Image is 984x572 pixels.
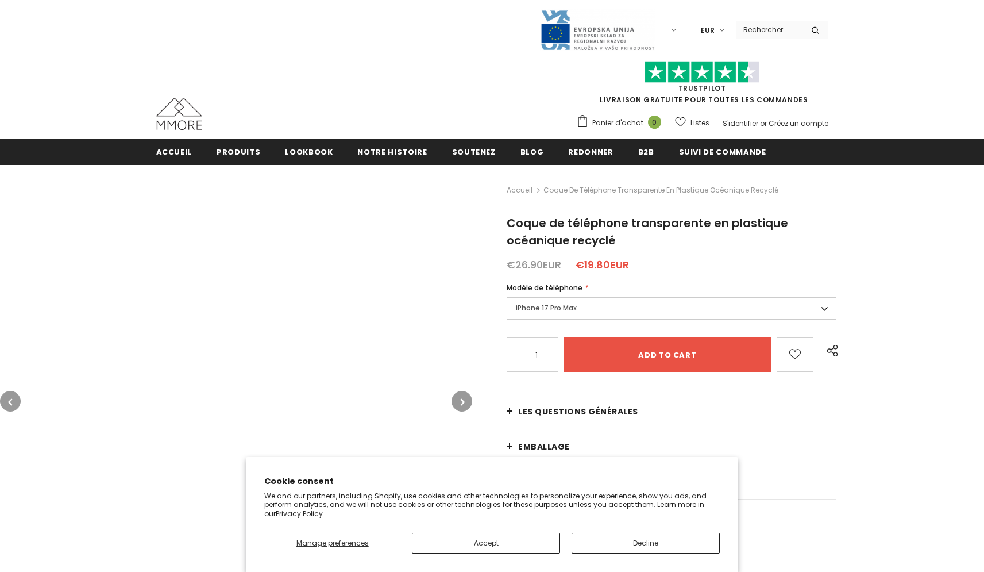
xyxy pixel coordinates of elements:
[769,118,828,128] a: Créez un compte
[276,509,323,519] a: Privacy Policy
[540,9,655,51] img: Javni Razpis
[518,441,570,452] span: EMBALLAGE
[568,147,613,158] span: Redonner
[564,337,770,372] input: Add to cart
[568,139,613,164] a: Redonner
[296,538,369,548] span: Manage preferences
[690,117,709,129] span: Listes
[679,147,766,158] span: Suivi de commande
[217,147,260,158] span: Produits
[576,114,667,132] a: Panier d'achat 0
[507,258,561,272] span: €26.90EUR
[507,215,788,248] span: Coque de téléphone transparente en plastique océanique recyclé
[156,147,192,158] span: Accueil
[736,21,802,38] input: Search Site
[678,83,726,93] a: TrustPilot
[540,25,655,34] a: Javni Razpis
[285,147,333,158] span: Lookbook
[452,139,496,164] a: soutenez
[572,533,720,554] button: Decline
[576,66,828,105] span: LIVRAISON GRATUITE POUR TOUTES LES COMMANDES
[285,139,333,164] a: Lookbook
[507,297,836,320] label: iPhone 17 Pro Max
[645,61,759,83] img: Faites confiance aux étoiles pilotes
[357,147,427,158] span: Notre histoire
[507,394,836,429] a: Les questions générales
[357,139,427,164] a: Notre histoire
[648,116,661,129] span: 0
[638,139,654,164] a: B2B
[543,183,778,197] span: Coque de téléphone transparente en plastique océanique recyclé
[760,118,767,128] span: or
[518,406,638,417] span: Les questions générales
[520,147,544,158] span: Blog
[156,139,192,164] a: Accueil
[701,25,715,36] span: EUR
[638,147,654,158] span: B2B
[507,283,582,293] span: Modèle de téléphone
[264,533,400,554] button: Manage preferences
[156,98,202,130] img: Cas MMORE
[507,183,532,197] a: Accueil
[576,258,629,272] span: €19.80EUR
[723,118,758,128] a: S'identifier
[679,139,766,164] a: Suivi de commande
[675,113,709,133] a: Listes
[264,492,720,519] p: We and our partners, including Shopify, use cookies and other technologies to personalize your ex...
[217,139,260,164] a: Produits
[592,117,643,129] span: Panier d'achat
[507,429,836,464] a: EMBALLAGE
[520,139,544,164] a: Blog
[452,147,496,158] span: soutenez
[412,533,560,554] button: Accept
[264,475,720,487] h2: Cookie consent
